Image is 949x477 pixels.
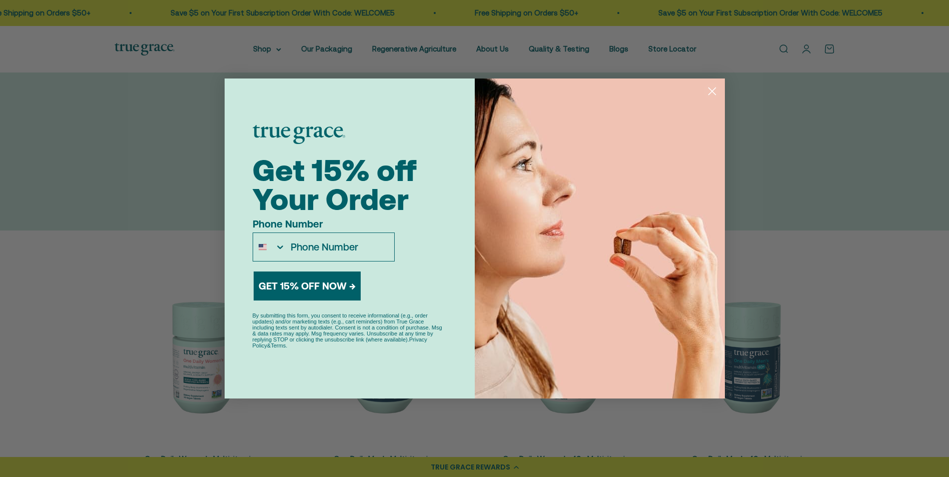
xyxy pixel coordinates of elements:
[703,82,721,100] button: Close dialog
[254,271,361,300] button: GET 15% OFF NOW →
[475,78,725,398] img: 43605a6c-e687-496b-9994-e909f8c820d7.jpeg
[253,336,427,348] a: Privacy Policy
[271,342,286,348] a: Terms
[286,233,394,261] input: Phone Number
[253,233,286,261] button: Search Countries
[253,312,447,348] p: By submitting this form, you consent to receive informational (e.g., order updates) and/or market...
[259,243,267,251] img: United States
[253,218,395,232] label: Phone Number
[253,153,417,216] span: Get 15% off Your Order
[253,125,345,144] img: logo placeholder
